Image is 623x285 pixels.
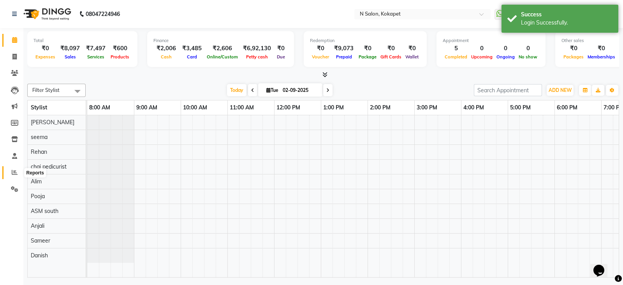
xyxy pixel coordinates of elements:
[321,102,346,113] a: 1:00 PM
[159,54,174,60] span: Cash
[31,208,58,215] span: ASM south
[495,44,517,53] div: 0
[521,11,612,19] div: Success
[331,44,357,53] div: ₹9,073
[33,54,57,60] span: Expenses
[415,102,439,113] a: 3:00 PM
[153,44,179,53] div: ₹2,006
[310,37,421,44] div: Redemption
[334,54,354,60] span: Prepaid
[153,37,288,44] div: Finance
[403,54,421,60] span: Wallet
[20,3,73,25] img: logo
[508,102,533,113] a: 5:00 PM
[357,44,378,53] div: ₹0
[555,102,579,113] a: 6:00 PM
[31,134,48,141] span: seema
[32,87,60,93] span: Filter Stylist
[474,84,542,96] input: Search Appointment
[586,54,617,60] span: Memberships
[87,102,112,113] a: 8:00 AM
[85,54,106,60] span: Services
[378,54,403,60] span: Gift Cards
[57,44,83,53] div: ₹8,097
[33,37,131,44] div: Total
[205,54,240,60] span: Online/Custom
[517,54,539,60] span: No show
[443,37,539,44] div: Appointment
[561,54,586,60] span: Packages
[205,44,240,53] div: ₹2,606
[227,84,246,96] span: Today
[586,44,617,53] div: ₹0
[521,19,612,27] div: Login Successfully.
[264,87,280,93] span: Tue
[31,119,74,126] span: [PERSON_NAME]
[275,54,287,60] span: Due
[469,44,495,53] div: 0
[63,54,78,60] span: Sales
[86,3,120,25] b: 08047224946
[561,44,586,53] div: ₹0
[109,44,131,53] div: ₹600
[517,44,539,53] div: 0
[25,168,46,178] div: Reports
[31,178,42,185] span: Alim
[495,54,517,60] span: Ongoing
[378,44,403,53] div: ₹0
[310,44,331,53] div: ₹0
[549,87,572,93] span: ADD NEW
[443,44,469,53] div: 5
[240,44,274,53] div: ₹6,92,130
[443,54,469,60] span: Completed
[31,252,48,259] span: Danish
[280,84,319,96] input: 2025-09-02
[109,54,131,60] span: Products
[590,254,615,277] iframe: chat widget
[185,54,199,60] span: Card
[357,54,378,60] span: Package
[31,193,45,200] span: Pooja
[83,44,109,53] div: ₹7,497
[244,54,270,60] span: Petty cash
[31,163,67,170] span: chai pedicurist
[31,104,47,111] span: Stylist
[368,102,392,113] a: 2:00 PM
[228,102,256,113] a: 11:00 AM
[469,54,495,60] span: Upcoming
[310,54,331,60] span: Voucher
[275,102,302,113] a: 12:00 PM
[31,148,47,155] span: Rehan
[31,222,44,229] span: Anjali
[403,44,421,53] div: ₹0
[33,44,57,53] div: ₹0
[134,102,159,113] a: 9:00 AM
[179,44,205,53] div: ₹3,485
[461,102,486,113] a: 4:00 PM
[31,237,50,244] span: Sameer
[274,44,288,53] div: ₹0
[181,102,209,113] a: 10:00 AM
[547,85,574,96] button: ADD NEW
